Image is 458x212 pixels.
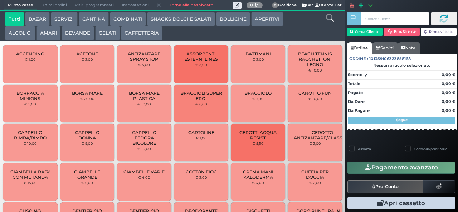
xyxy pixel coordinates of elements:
small: € 5,50 [252,141,264,146]
small: € 9,00 [81,141,93,146]
span: CIAMBELLA BABY CON MUTANDA [9,169,52,180]
div: Nessun articolo selezionato [347,63,457,68]
strong: 0,00 € [442,90,455,95]
span: ASSORBENTI ESTERNI LINES [180,51,223,62]
small: € 7,00 [252,97,264,101]
small: € 6,00 [81,181,93,185]
span: BORSA MARE PLASTICA [123,90,166,101]
b: 0 [250,3,253,8]
span: CAPPELLO FEDORA BICOLORE [123,130,166,146]
small: € 2,00 [195,175,207,179]
button: BOLLICINE [216,12,250,26]
span: BATTIMANI [245,51,271,56]
small: € 2,00 [81,57,93,61]
button: BAZAR [25,12,50,26]
span: CEROTTO ANTIZANZARE/CLASSICO [294,130,351,140]
small: € 1,00 [196,136,207,140]
span: Ultimi ordini [37,0,71,10]
small: € 10,00 [137,147,151,151]
small: € 10,00 [308,97,322,101]
small: € 15,00 [24,181,37,185]
small: € 6,00 [195,102,207,106]
strong: Sconto [348,72,362,78]
button: CANTINA [79,12,109,26]
span: Punto cassa [4,0,37,10]
strong: Da Pagare [348,108,370,113]
span: ACCENDINO [16,51,44,56]
span: BRACCIOLI SUPER EROI [180,90,223,101]
span: 0 [272,2,278,9]
span: CARTOLINE [188,130,214,135]
button: Cerca Cliente [347,28,383,36]
button: COMBINATI [110,12,146,26]
small: € 1,00 [25,57,36,61]
small: € 10,00 [308,68,322,72]
span: COTTON FIOC [186,169,217,174]
span: CIAMBELLE VARIE [123,169,165,174]
small: € 20,00 [80,97,94,101]
button: AMARI [36,26,60,40]
span: CAPPELLO DONNA [66,130,108,140]
strong: 0,00 € [442,72,455,77]
button: CAFFETTERIA [121,26,162,40]
strong: 0,00 € [442,81,455,86]
a: Ordine [347,42,372,54]
span: CREMA MANI KALODERMA [237,169,279,180]
strong: 0,00 € [442,99,455,104]
small: € 4,00 [138,175,150,179]
span: Impostazioni [118,0,153,10]
a: Note [398,42,419,54]
strong: Pagato [348,90,363,95]
span: ANTIZANZARE SPRAY STOP [123,51,166,62]
button: APERITIVI [251,12,283,26]
button: SERVIZI [51,12,77,26]
small: € 10,00 [137,102,151,106]
button: Apri cassetto [347,197,455,209]
small: € 5,00 [24,102,36,106]
button: ALCOLICI [5,26,35,40]
label: Asporto [358,147,371,151]
span: BRACCIOLO [244,90,272,96]
span: CAPPELLO BIMBA/BIMBO [9,130,52,140]
button: Rimuovi tutto [421,28,457,36]
button: SNACKS DOLCI E SALATI [147,12,215,26]
small: € 5,00 [138,63,150,67]
strong: Da Dare [348,99,365,104]
button: Tutti [5,12,24,26]
small: € 10,00 [23,141,37,146]
a: Torna alla dashboard [165,0,217,10]
span: CIAMBELLE GRANDE [66,169,108,180]
span: CEROTTI ACQUA RESIST [237,130,279,140]
button: GELATI [95,26,120,40]
small: € 2,00 [252,57,264,61]
input: Codice Cliente [361,12,429,25]
span: ACETONE [76,51,98,56]
button: Pre-Conto [347,180,423,193]
button: Pagamento avanzato [347,162,455,174]
span: Ritiri programmati [71,0,118,10]
a: Servizi [372,42,398,54]
span: CANOTTO FUN [298,90,332,96]
strong: Totale [348,81,360,86]
strong: Segue [396,118,408,122]
label: Comanda prioritaria [414,147,447,151]
small: € 2,00 [309,181,321,185]
span: BEACH TENNIS RACCHETTONI LEGNO [294,51,336,67]
span: CUFFIA PER DOCCIA [294,169,336,180]
small: € 4,00 [252,181,264,185]
span: BORRACCIA MINIONS [9,90,52,101]
strong: 0,00 € [442,108,455,113]
button: BEVANDE [62,26,94,40]
button: Rim. Cliente [384,28,420,36]
span: Ordine : [349,56,368,62]
span: BORSA MARE [72,90,103,96]
small: € 2,00 [309,141,321,146]
small: € 3,00 [195,63,207,67]
span: 101359106323858168 [369,56,411,62]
